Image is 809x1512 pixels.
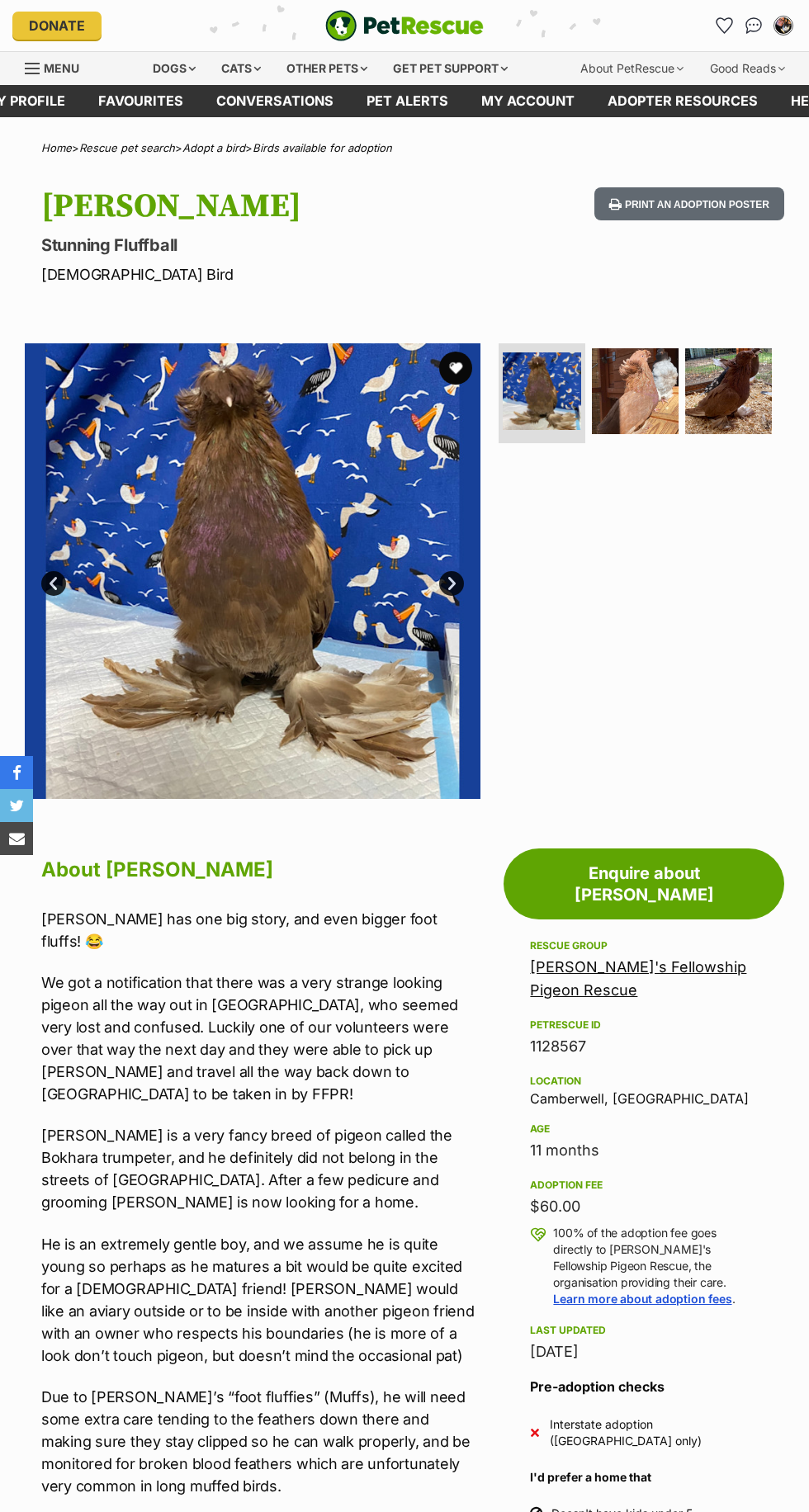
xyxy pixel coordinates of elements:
div: Adoption fee [530,1179,758,1192]
a: Next [439,571,464,596]
img: logo-e224e6f780fb5917bec1dbf3a21bbac754714ae5b6737aabdf751b685950b380.svg [325,10,484,41]
a: Home [41,141,72,154]
img: No [530,1428,539,1437]
h2: About [PERSON_NAME] [41,852,480,888]
a: Prev [41,571,66,596]
div: Location [530,1075,758,1088]
div: Last updated [530,1324,758,1337]
p: [PERSON_NAME] is a very fancy breed of pigeon called the Bokhara trumpeter, and he definitely did... [41,1124,480,1213]
div: Age [530,1122,758,1136]
div: Get pet support [381,52,519,85]
a: Menu [25,52,91,82]
a: Learn more about adoption fees [553,1292,731,1306]
a: Rescue pet search [79,141,175,154]
a: Favourites [82,85,200,117]
div: Camberwell, [GEOGRAPHIC_DATA] [530,1071,758,1106]
a: Adopter resources [591,85,774,117]
ul: Account quick links [711,12,797,39]
div: About PetRescue [569,52,695,85]
div: [DATE] [530,1340,758,1363]
img: Photo of Eddie [685,348,772,435]
img: Photo of Eddie [592,348,679,435]
a: Adopt a bird [182,141,245,154]
a: Birds available for adoption [253,141,392,154]
img: chat-41dd97257d64d25036548639549fe6c8038ab92f7586957e7f3b1b290dea8141.svg [745,17,763,34]
a: My account [465,85,591,117]
img: Photo of Eddie [25,343,480,799]
a: Pet alerts [350,85,465,117]
a: Enquire about [PERSON_NAME] [504,848,784,919]
span: Menu [44,61,79,75]
button: favourite [439,352,472,385]
div: Good Reads [698,52,797,85]
h4: I'd prefer a home that [530,1469,758,1486]
div: Cats [210,52,272,85]
p: 100% of the adoption fee goes directly to [PERSON_NAME]'s Fellowship Pigeon Rescue, the organisat... [553,1225,758,1307]
a: [PERSON_NAME]'s Fellowship Pigeon Rescue [530,958,746,999]
div: PetRescue ID [530,1018,758,1032]
div: $60.00 [530,1195,758,1218]
a: conversations [200,85,350,117]
p: [PERSON_NAME] has one big story, and even bigger foot fluffs! 😂 [41,908,480,952]
div: Dogs [141,52,207,85]
p: He is an extremely gentle boy, and we assume he is quite young so perhaps as he matures a bit wou... [41,1233,480,1367]
div: 1128567 [530,1035,758,1058]
a: Conversations [740,12,767,39]
button: My account [770,12,797,39]
button: Print an adoption poster [594,187,784,221]
h3: Pre-adoption checks [530,1377,758,1396]
div: Interstate adoption ([GEOGRAPHIC_DATA] only) [550,1416,758,1449]
h1: [PERSON_NAME] [41,187,497,225]
p: [DEMOGRAPHIC_DATA] Bird [41,263,497,286]
div: Rescue group [530,939,758,952]
div: 11 months [530,1139,758,1162]
a: Donate [12,12,102,40]
img: Photo of Eddie [503,352,581,431]
img: Ashley Ellen profile pic [775,17,792,34]
a: PetRescue [325,10,484,41]
p: Due to [PERSON_NAME]’s “foot fluffies” (Muffs), he will need some extra care tending to the feath... [41,1386,480,1497]
a: Favourites [711,12,737,39]
div: Other pets [275,52,379,85]
p: Stunning Fluffball [41,234,497,257]
p: We got a notification that there was a very strange looking pigeon all the way out in [GEOGRAPHIC... [41,971,480,1105]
